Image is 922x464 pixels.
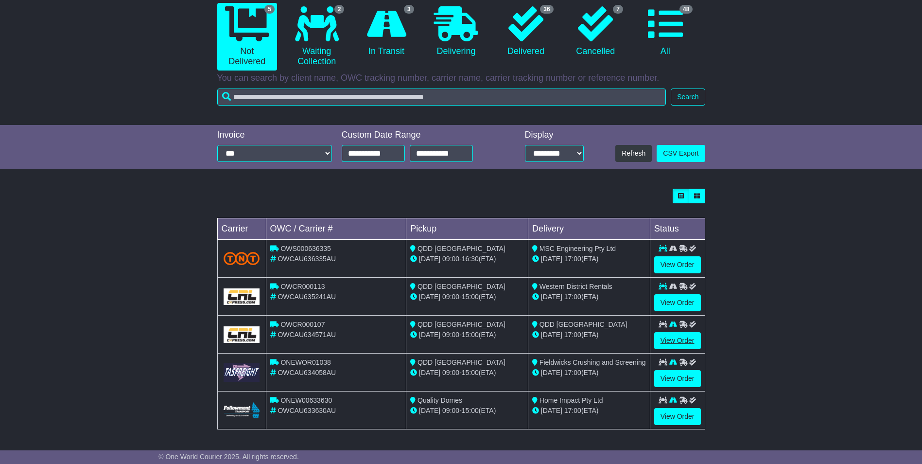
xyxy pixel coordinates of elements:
p: You can search by client name, OWC tracking number, carrier name, carrier tracking number or refe... [217,73,705,84]
div: (ETA) [532,406,646,416]
span: 09:00 [442,255,459,263]
span: 09:00 [442,293,459,301]
div: - (ETA) [410,292,524,302]
a: 3 In Transit [356,3,416,60]
span: OWCAU633630AU [278,407,336,414]
span: Home Impact Pty Ltd [539,396,603,404]
span: ONEW00633630 [280,396,332,404]
span: 36 [540,5,553,14]
button: Search [671,89,705,106]
span: ONEWOR01038 [280,358,331,366]
span: QDD [GEOGRAPHIC_DATA] [539,321,627,328]
img: GetCarrierServiceLogo [224,363,260,382]
span: [DATE] [541,369,562,376]
img: Followmont_Transport.png [224,402,260,418]
span: OWCR000107 [280,321,325,328]
span: 16:30 [462,255,479,263]
span: 17:00 [564,407,581,414]
span: 15:00 [462,369,479,376]
span: 09:00 [442,331,459,339]
span: 15:00 [462,331,479,339]
td: Carrier [217,218,266,240]
span: QDD [GEOGRAPHIC_DATA] [418,358,505,366]
span: 3 [404,5,414,14]
button: Refresh [615,145,652,162]
div: Invoice [217,130,332,141]
td: OWC / Carrier # [266,218,406,240]
div: - (ETA) [410,330,524,340]
div: - (ETA) [410,254,524,264]
div: - (ETA) [410,406,524,416]
span: 09:00 [442,407,459,414]
img: GetCarrierServiceLogo [224,326,260,343]
a: 5 Not Delivered [217,3,277,71]
span: OWCR000113 [280,283,325,290]
img: TNT_Domestic.png [224,252,260,265]
div: (ETA) [532,292,646,302]
td: Pickup [406,218,528,240]
span: Fieldwicks Crushing and Screening [539,358,646,366]
a: View Order [654,332,701,349]
a: View Order [654,370,701,387]
div: Custom Date Range [342,130,498,141]
img: GetCarrierServiceLogo [224,288,260,305]
span: 5 [264,5,275,14]
td: Status [650,218,705,240]
div: (ETA) [532,254,646,264]
span: Quality Domes [418,396,462,404]
a: 36 Delivered [496,3,556,60]
span: [DATE] [419,407,440,414]
a: 2 Waiting Collection [287,3,347,71]
span: [DATE] [541,293,562,301]
span: 09:00 [442,369,459,376]
span: 15:00 [462,293,479,301]
span: 2 [334,5,345,14]
a: CSV Export [657,145,705,162]
a: View Order [654,294,701,311]
td: Delivery [528,218,650,240]
span: [DATE] [541,255,562,263]
span: Western District Rentals [539,283,612,290]
span: 15:00 [462,407,479,414]
span: QDD [GEOGRAPHIC_DATA] [418,283,505,290]
span: 17:00 [564,255,581,263]
a: View Order [654,256,701,273]
span: 17:00 [564,293,581,301]
span: [DATE] [541,407,562,414]
span: 7 [613,5,623,14]
span: MSC Engineering Pty Ltd [539,245,616,252]
span: QDD [GEOGRAPHIC_DATA] [418,245,505,252]
a: View Order [654,408,701,425]
div: (ETA) [532,330,646,340]
span: 48 [679,5,693,14]
div: (ETA) [532,368,646,378]
span: [DATE] [419,331,440,339]
span: QDD [GEOGRAPHIC_DATA] [418,321,505,328]
a: 7 Cancelled [566,3,626,60]
div: - (ETA) [410,368,524,378]
a: 48 All [635,3,695,60]
span: OWCAU634571AU [278,331,336,339]
span: OWCAU634058AU [278,369,336,376]
span: [DATE] [419,293,440,301]
span: © One World Courier 2025. All rights reserved. [158,453,299,461]
span: OWS000636335 [280,245,331,252]
span: [DATE] [541,331,562,339]
span: 17:00 [564,369,581,376]
span: OWCAU635241AU [278,293,336,301]
span: 17:00 [564,331,581,339]
span: [DATE] [419,369,440,376]
span: OWCAU636335AU [278,255,336,263]
div: Display [525,130,584,141]
span: [DATE] [419,255,440,263]
a: Delivering [426,3,486,60]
